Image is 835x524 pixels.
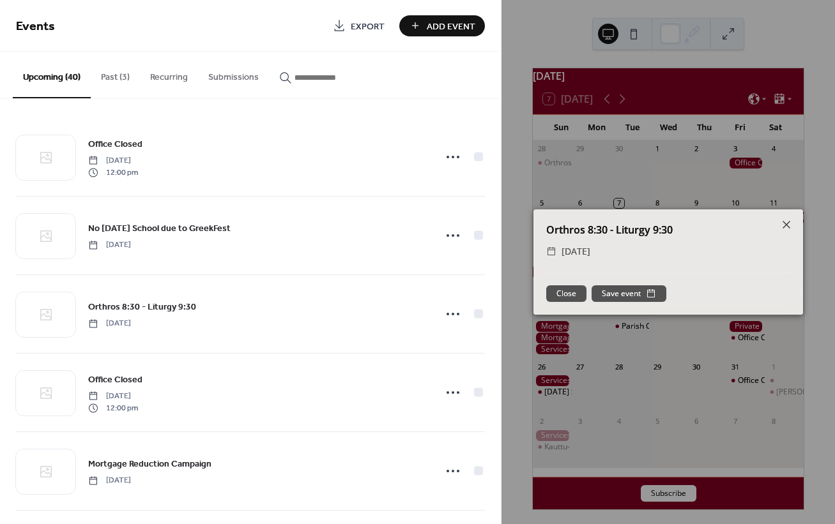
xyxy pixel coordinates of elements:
span: [DATE] [88,318,131,329]
a: Export [323,15,394,36]
span: Events [16,14,55,39]
span: Orthros 8:30 - Liturgy 9:30 [88,301,196,314]
div: Orthros 8:30 - Liturgy 9:30 [533,222,803,237]
span: Office Closed [88,138,142,151]
span: [DATE] [88,391,138,402]
button: Upcoming (40) [13,52,91,98]
button: Recurring [140,52,198,97]
button: Past (3) [91,52,140,97]
a: No [DATE] School due to GreekFest [88,221,231,236]
span: No [DATE] School due to GreekFest [88,222,231,236]
button: Add Event [399,15,485,36]
div: ​ [546,244,556,259]
span: [DATE] [88,475,131,486]
span: 12:00 pm [88,402,138,414]
span: Office Closed [88,373,142,387]
span: 12:00 pm [88,167,138,178]
span: [DATE] [88,239,131,251]
a: Mortgage Reduction Campaign [88,456,211,471]
span: Add Event [427,20,475,33]
a: Office Closed [88,372,142,387]
span: [DATE] [562,244,590,259]
button: Submissions [198,52,269,97]
button: Close [546,285,586,302]
a: Office Closed [88,137,142,151]
span: Mortgage Reduction Campaign [88,458,211,471]
a: Orthros 8:30 - Liturgy 9:30 [88,299,196,314]
button: Save event [592,285,666,302]
span: Export [351,20,385,33]
span: [DATE] [88,155,138,167]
